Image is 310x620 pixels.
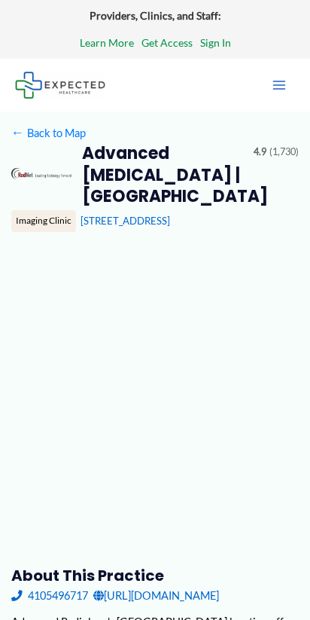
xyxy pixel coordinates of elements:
a: [URL][DOMAIN_NAME] [93,585,219,606]
a: [STREET_ADDRESS] [81,215,170,227]
a: 4105496717 [11,585,88,606]
h3: About this practice [11,566,299,585]
a: Get Access [141,33,193,53]
div: Imaging Clinic [11,210,76,231]
button: Main menu toggle [263,69,295,101]
a: Learn More [80,33,134,53]
span: ← [11,126,25,139]
strong: Providers, Clinics, and Staff: [90,9,221,22]
img: Expected Healthcare Logo - side, dark font, small [15,72,105,98]
a: ←Back to Map [11,123,86,143]
span: 4.9 [254,143,266,161]
span: (1,730) [269,143,299,161]
a: Sign In [200,33,231,53]
h2: Advanced [MEDICAL_DATA] | [GEOGRAPHIC_DATA] [82,143,243,207]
